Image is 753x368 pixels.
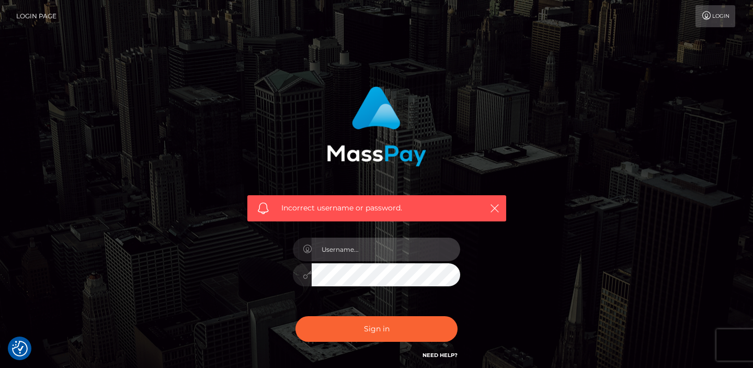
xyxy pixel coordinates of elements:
a: Login [695,5,735,27]
img: Revisit consent button [12,341,28,356]
button: Sign in [295,316,458,342]
button: Consent Preferences [12,341,28,356]
span: Incorrect username or password. [281,203,472,214]
a: Login Page [16,5,56,27]
a: Need Help? [423,352,458,359]
input: Username... [312,238,460,261]
img: MassPay Login [327,86,426,166]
